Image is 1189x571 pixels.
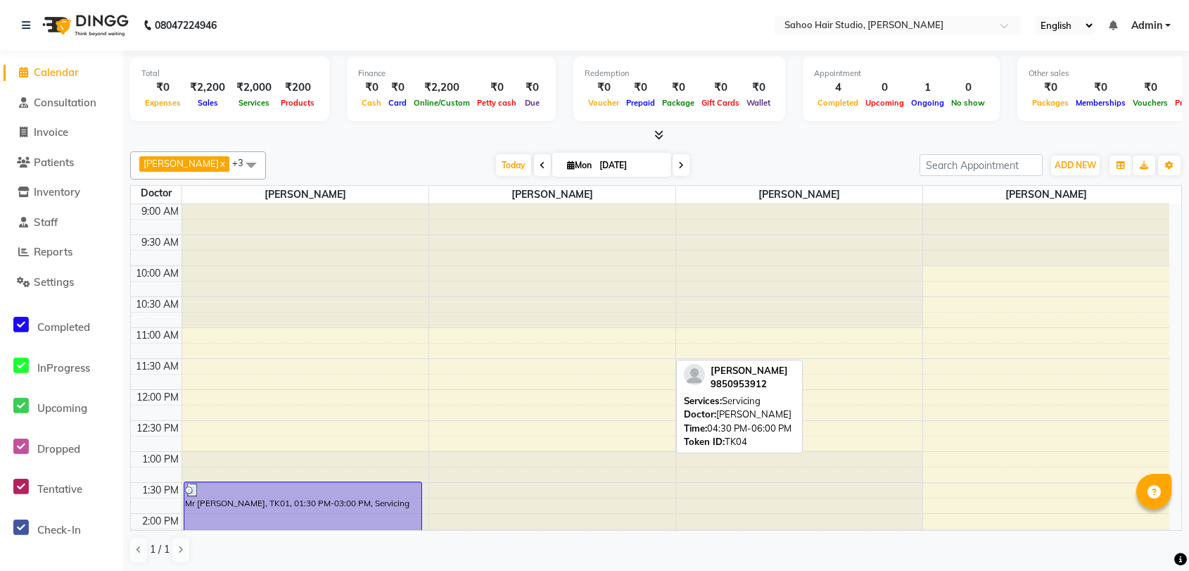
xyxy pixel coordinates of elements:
span: Card [385,98,410,108]
span: Vouchers [1129,98,1171,108]
span: Mon [564,160,595,170]
span: Tentative [37,482,82,496]
div: 9850953912 [711,377,788,391]
span: Token ID: [684,436,725,447]
span: [PERSON_NAME] [711,365,788,376]
span: Completed [814,98,862,108]
span: Inventory [34,185,80,199]
div: 12:00 PM [134,390,182,405]
span: [PERSON_NAME] [144,158,219,169]
img: logo [36,6,132,45]
div: ₹0 [743,80,774,96]
div: ₹0 [659,80,698,96]
a: Reports [4,244,120,261]
a: Invoice [4,125,120,141]
span: Staff [34,215,58,229]
span: 1 / 1 [150,542,170,557]
div: ₹0 [358,80,385,96]
div: 10:30 AM [133,297,182,312]
div: [PERSON_NAME] [684,408,795,422]
a: Patients [4,155,120,171]
span: [PERSON_NAME] [429,186,675,203]
span: Servicing [722,395,761,406]
div: ₹2,000 [231,80,277,96]
span: Sales [194,98,222,108]
div: 2:00 PM [139,514,182,529]
div: 1:00 PM [139,452,182,467]
span: Upcoming [862,98,908,108]
span: Wallet [743,98,774,108]
span: Invoice [34,125,68,139]
div: 0 [948,80,988,96]
div: 10:00 AM [133,266,182,281]
div: Appointment [814,68,988,80]
span: Doctor: [684,408,716,420]
span: Calendar [34,65,79,79]
span: Settings [34,275,74,289]
div: Total [141,68,318,80]
span: Due [521,98,543,108]
a: Consultation [4,95,120,111]
span: ADD NEW [1055,160,1096,170]
div: 9:30 AM [139,235,182,250]
span: Package [659,98,698,108]
div: 12:30 PM [134,421,182,436]
img: profile [684,364,705,385]
div: Redemption [585,68,774,80]
div: 1:30 PM [139,483,182,498]
div: ₹0 [141,80,184,96]
span: +3 [232,157,254,168]
div: ₹2,200 [410,80,473,96]
div: 04:30 PM-06:00 PM [684,422,795,436]
span: Online/Custom [410,98,473,108]
a: x [219,158,225,169]
span: [PERSON_NAME] [676,186,922,203]
iframe: chat widget [1130,515,1175,557]
span: Admin [1131,18,1162,33]
div: Doctor [131,186,182,201]
span: Memberships [1072,98,1129,108]
span: Upcoming [37,401,87,415]
span: [PERSON_NAME] [923,186,1170,203]
span: Completed [37,320,90,334]
button: ADD NEW [1051,156,1100,175]
span: Services [235,98,273,108]
div: ₹0 [623,80,659,96]
div: 11:00 AM [133,328,182,343]
span: Expenses [141,98,184,108]
span: Voucher [585,98,623,108]
span: Services: [684,395,722,406]
span: Time: [684,422,707,434]
span: Prepaid [623,98,659,108]
div: ₹0 [1129,80,1171,96]
span: Dropped [37,442,80,456]
a: Settings [4,275,120,291]
span: Today [496,154,531,176]
span: Ongoing [908,98,948,108]
span: [PERSON_NAME] [182,186,428,203]
div: ₹0 [1072,80,1129,96]
div: 9:00 AM [139,204,182,219]
span: Patients [34,156,74,169]
a: Staff [4,215,120,231]
div: 1 [908,80,948,96]
div: 0 [862,80,908,96]
div: 11:30 AM [133,359,182,374]
span: No show [948,98,988,108]
div: ₹0 [520,80,545,96]
span: Reports [34,245,72,258]
div: ₹2,200 [184,80,231,96]
div: TK04 [684,435,795,449]
div: ₹0 [1029,80,1072,96]
div: ₹0 [473,80,520,96]
div: 4 [814,80,862,96]
input: Search Appointment [920,154,1043,176]
span: Petty cash [473,98,520,108]
a: Inventory [4,184,120,201]
div: ₹0 [585,80,623,96]
b: 08047224946 [155,6,217,45]
span: Gift Cards [698,98,743,108]
span: Products [277,98,318,108]
span: Consultation [34,96,96,109]
span: InProgress [37,361,90,375]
